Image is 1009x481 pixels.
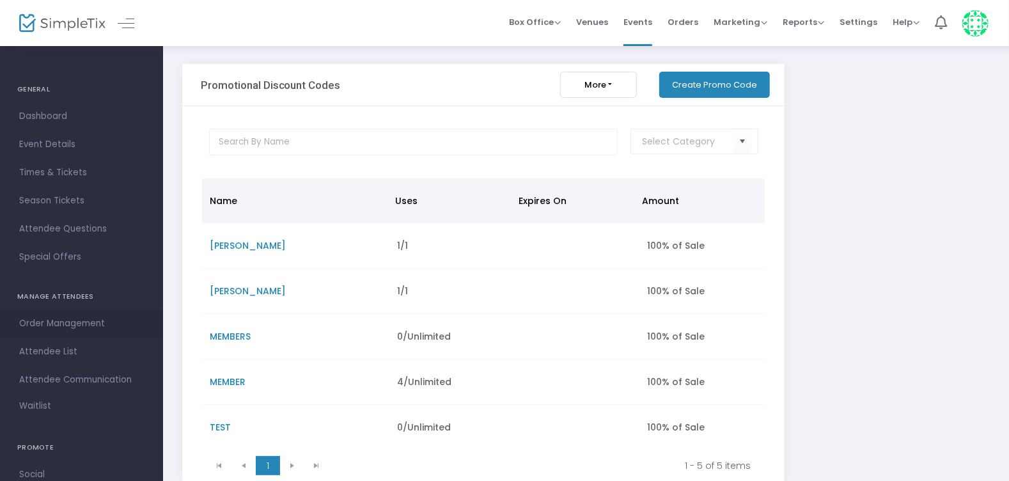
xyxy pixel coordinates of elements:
[210,285,286,297] span: [PERSON_NAME]
[19,400,51,413] span: Waitlist
[659,72,770,98] button: Create Promo Code
[202,178,765,450] div: Data table
[397,421,451,434] span: 0/Unlimited
[648,239,705,252] span: 100% of Sale
[17,435,146,461] h4: PROMOTE
[338,459,751,472] kendo-pager-info: 1 - 5 of 5 items
[623,6,652,38] span: Events
[733,129,751,155] button: Select
[19,193,144,209] span: Season Tickets
[648,285,705,297] span: 100% of Sale
[210,194,237,207] span: Name
[648,421,705,434] span: 100% of Sale
[19,221,144,237] span: Attendee Questions
[201,79,341,91] h3: Promotional Discount Codes
[668,6,698,38] span: Orders
[19,164,144,181] span: Times & Tickets
[714,16,767,28] span: Marketing
[210,421,231,434] span: TEST
[395,194,418,207] span: Uses
[648,330,705,343] span: 100% of Sale
[210,239,286,252] span: [PERSON_NAME]
[210,330,251,343] span: MEMBERS
[509,16,561,28] span: Box Office
[576,6,608,38] span: Venues
[17,77,146,102] h4: GENERAL
[642,194,679,207] span: Amount
[19,372,144,388] span: Attendee Communication
[397,239,408,252] span: 1/1
[560,72,637,98] button: More
[19,249,144,265] span: Special Offers
[783,16,824,28] span: Reports
[840,6,877,38] span: Settings
[19,315,144,332] span: Order Management
[17,284,146,310] h4: MANAGE ATTENDEES
[643,135,733,148] input: Select Category
[519,194,567,207] span: Expires On
[19,136,144,153] span: Event Details
[209,129,618,155] input: Search By Name
[19,108,144,125] span: Dashboard
[256,456,280,475] span: Page 1
[210,375,246,388] span: MEMBER
[397,330,451,343] span: 0/Unlimited
[397,285,408,297] span: 1/1
[648,375,705,388] span: 100% of Sale
[19,343,144,360] span: Attendee List
[893,16,919,28] span: Help
[397,375,451,388] span: 4/Unlimited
